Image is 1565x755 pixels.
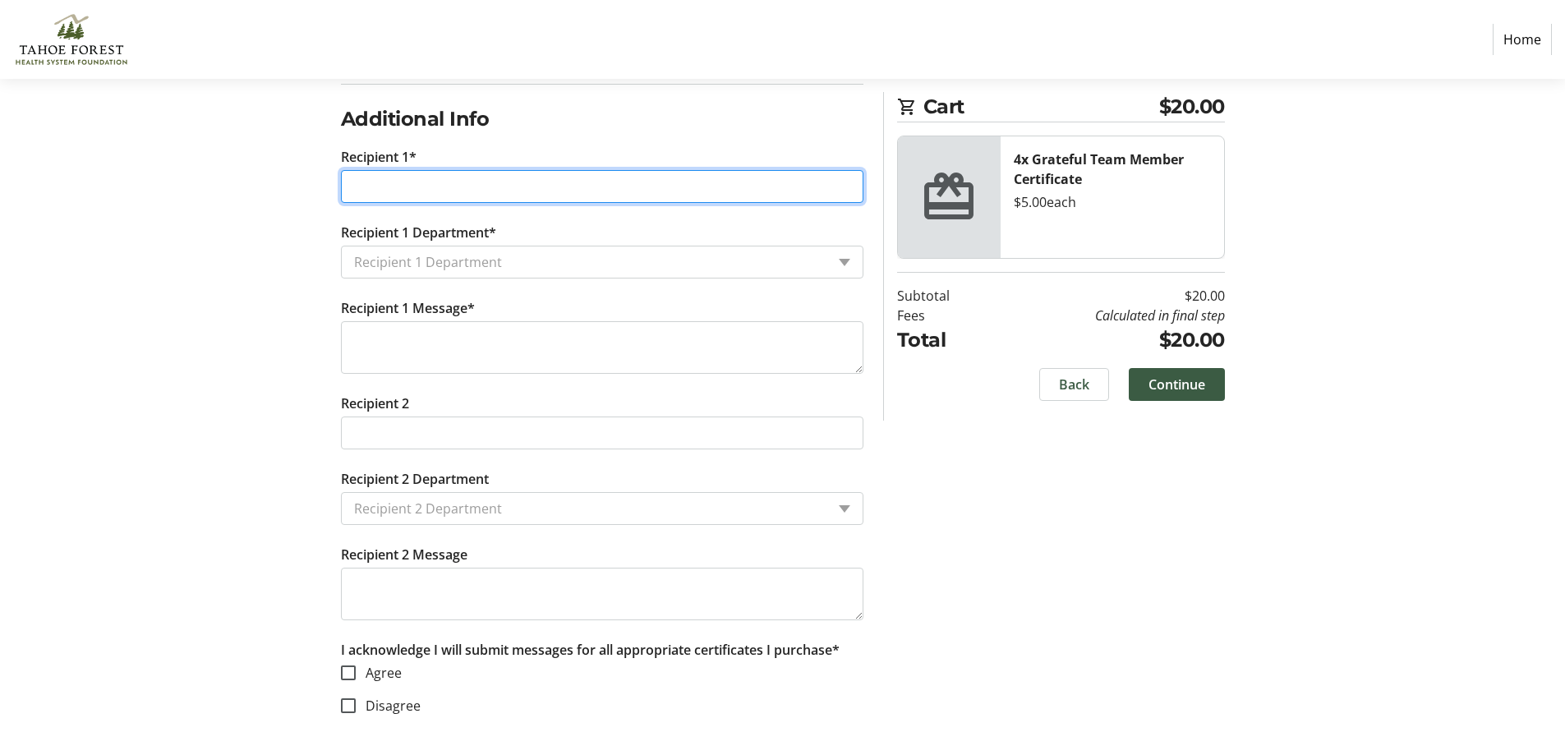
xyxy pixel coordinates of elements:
td: Fees [897,306,992,325]
strong: 4x Grateful Team Member Certificate [1014,150,1184,188]
p: I acknowledge I will submit messages for all appropriate certificates I purchase* [341,640,863,660]
label: Recipient 2 Department [341,469,489,489]
span: Continue [1148,375,1205,394]
button: Continue [1129,368,1225,401]
img: Tahoe Forest Health System Foundation's Logo [13,7,130,72]
span: $20.00 [1159,92,1225,122]
label: Recipient 2 [341,394,409,413]
label: Agree [356,663,402,683]
a: Home [1493,24,1552,55]
div: $5.00 each [1014,192,1211,212]
span: Cart [923,92,1159,122]
td: $20.00 [992,325,1225,355]
button: Back [1039,368,1109,401]
td: Subtotal [897,286,992,306]
label: Disagree [356,696,421,716]
td: Total [897,325,992,355]
label: Recipient 1* [341,147,417,167]
label: Recipient 1 Department* [341,223,496,242]
span: Back [1059,375,1089,394]
h2: Additional Info [341,104,863,134]
td: $20.00 [992,286,1225,306]
label: Recipient 1 Message* [341,298,475,318]
label: Recipient 2 Message [341,545,467,564]
td: Calculated in final step [992,306,1225,325]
